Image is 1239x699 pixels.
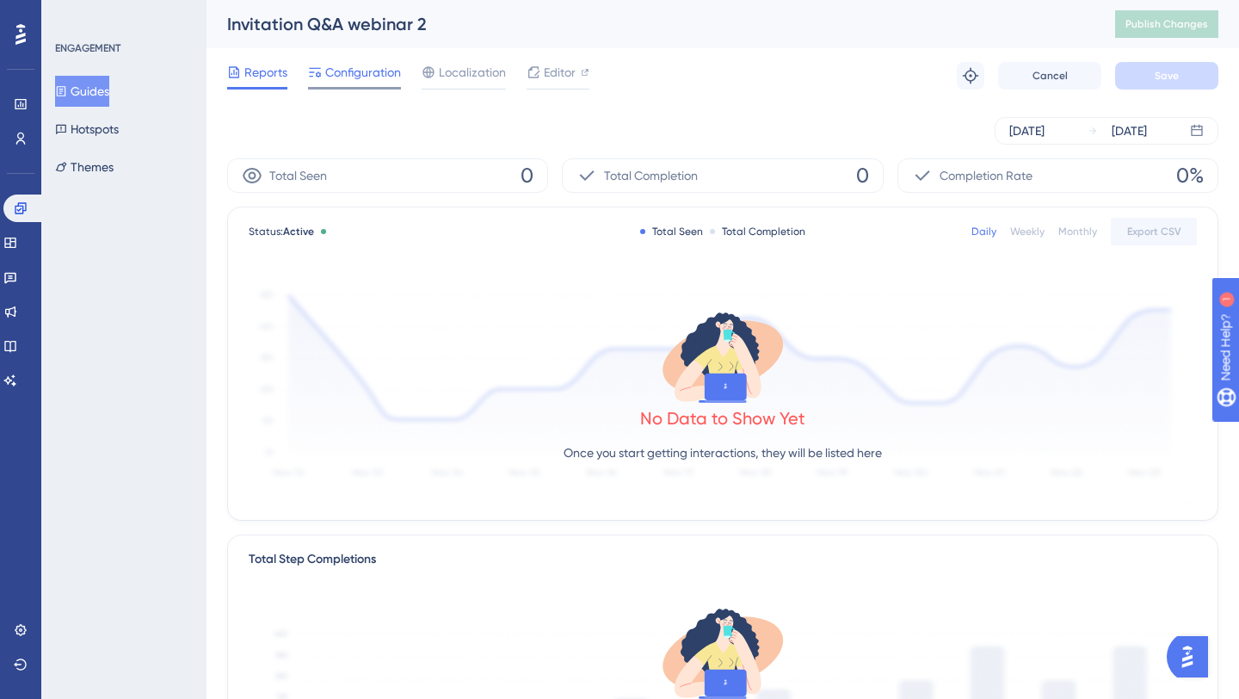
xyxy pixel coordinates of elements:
[40,4,108,25] span: Need Help?
[249,549,376,570] div: Total Step Completions
[940,165,1032,186] span: Completion Rate
[998,62,1101,90] button: Cancel
[249,225,314,238] span: Status:
[1032,69,1068,83] span: Cancel
[227,12,1072,36] div: Invitation Q&A webinar 2
[1010,225,1045,238] div: Weekly
[1176,162,1204,189] span: 0%
[55,152,114,182] button: Themes
[710,225,805,238] div: Total Completion
[283,226,314,238] span: Active
[269,165,327,186] span: Total Seen
[544,62,576,83] span: Editor
[1167,631,1218,683] iframe: UserGuiding AI Assistant Launcher
[55,114,119,145] button: Hotspots
[1115,10,1218,38] button: Publish Changes
[856,162,869,189] span: 0
[55,76,109,107] button: Guides
[1125,17,1208,31] span: Publish Changes
[244,62,287,83] span: Reports
[1112,121,1147,141] div: [DATE]
[1111,218,1197,245] button: Export CSV
[439,62,506,83] span: Localization
[1127,225,1181,238] span: Export CSV
[1155,69,1179,83] span: Save
[640,225,703,238] div: Total Seen
[1009,121,1045,141] div: [DATE]
[120,9,125,22] div: 1
[325,62,401,83] span: Configuration
[971,225,996,238] div: Daily
[604,165,698,186] span: Total Completion
[1115,62,1218,90] button: Save
[564,442,882,463] p: Once you start getting interactions, they will be listed here
[640,406,805,430] div: No Data to Show Yet
[55,41,120,55] div: ENGAGEMENT
[1058,225,1097,238] div: Monthly
[521,162,533,189] span: 0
